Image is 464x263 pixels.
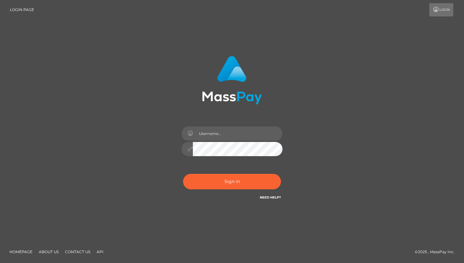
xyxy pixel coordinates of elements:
a: API [94,247,106,257]
button: Sign in [183,174,281,189]
a: Login [429,3,453,16]
a: About Us [36,247,61,257]
div: © 2025 , MassPay Inc. [415,248,459,255]
a: Contact Us [62,247,93,257]
a: Login Page [10,3,34,16]
img: MassPay Login [202,56,262,104]
a: Need Help? [260,195,281,199]
input: Username... [193,126,283,141]
a: Homepage [7,247,35,257]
